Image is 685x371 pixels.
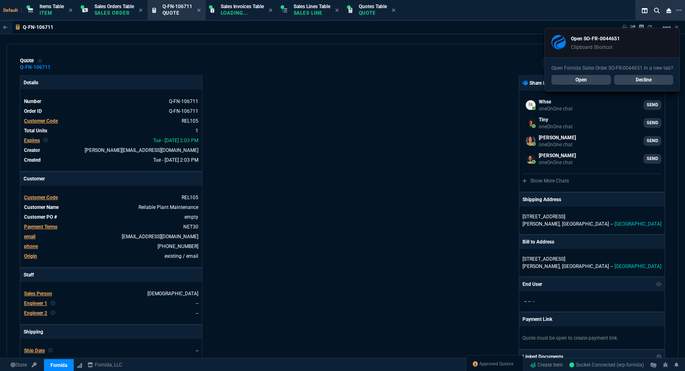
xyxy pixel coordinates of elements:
[24,203,199,211] tr: undefined
[24,347,199,355] tr: undefined
[138,204,198,210] a: Reliable Plant Maintenance
[147,291,198,296] a: [DEMOGRAPHIC_DATA]
[85,147,198,153] span: sarah.costa@fornida.com
[359,10,387,16] p: Quote
[139,7,143,14] nx-icon: Close Tab
[24,309,199,317] tr: undefined
[221,10,261,16] p: Loading...
[532,299,535,304] span: --
[153,157,198,163] span: 2025-08-19T14:03:15.835Z
[24,138,40,143] span: Expires
[392,7,395,14] nx-icon: Close Tab
[24,234,35,239] span: email
[195,128,198,134] span: 1
[184,214,198,220] a: empty
[335,7,339,14] nx-icon: Close Tab
[40,10,64,16] p: Item
[527,359,566,371] a: Create Item
[24,223,199,231] tr: undefined
[29,361,39,369] a: API TOKEN
[153,138,198,143] span: 2025-09-02T14:03:15.835Z
[3,8,22,13] span: Default
[24,204,59,210] span: Customer Name
[24,233,199,241] tr: danaj@rpmaint.net
[639,6,651,15] nx-icon: Split Panels
[182,118,198,124] a: REL105
[523,178,569,184] a: Show More Chats
[40,4,64,9] span: Items Table
[20,76,202,90] p: Details
[162,4,192,9] span: Q-FN-106711
[20,172,202,186] p: Customer
[37,57,43,64] div: Add to Watchlist
[24,108,42,114] span: Order ID
[24,117,199,125] tr: undefined
[651,6,663,15] nx-icon: Search
[94,4,134,9] span: Sales Orders Table
[24,195,58,200] span: Customer Code
[3,24,8,30] nx-icon: Back to Table
[615,263,661,269] span: [GEOGRAPHIC_DATA]
[24,128,47,134] span: Total Units
[523,79,552,87] p: Share Link
[643,118,661,128] a: SEND
[523,133,661,149] a: fiona.rossi@fornida.com
[50,310,55,317] nx-icon: Clear selected rep
[24,157,41,163] span: Created
[24,214,57,220] span: Customer PO #
[539,141,576,148] p: oneOnOne chat
[20,67,50,68] a: Q-FN-106711
[169,108,198,114] a: See Marketplace Order
[24,244,38,249] span: phone
[523,196,561,203] p: Shipping Address
[196,301,198,306] a: --
[562,221,609,227] span: [GEOGRAPHIC_DATA]
[183,224,198,230] a: NET30
[523,151,661,167] a: Brian.Over@fornida.com
[539,152,576,159] p: [PERSON_NAME]
[162,10,192,16] p: Quote
[569,361,644,369] a: QtKG7rEWHUDWXfieAACM
[221,4,264,9] span: Sales Invoices Table
[20,268,202,282] p: Staff
[23,24,53,31] p: Q-FN-106711
[69,7,72,14] nx-icon: Close Tab
[24,127,199,135] tr: undefined
[197,7,201,14] nx-icon: Close Tab
[539,134,576,141] p: [PERSON_NAME]
[20,325,202,339] p: Shipping
[182,195,198,200] span: REL105
[24,290,199,298] tr: undefined
[551,75,611,85] a: Open
[24,97,199,105] tr: See Marketplace Order
[122,234,198,239] a: [EMAIL_ADDRESS][DOMAIN_NAME]
[643,136,661,146] a: SEND
[24,147,40,153] span: Creator
[643,154,661,164] a: SEND
[24,193,199,202] tr: undefined
[523,213,661,220] p: [STREET_ADDRESS]
[614,75,674,85] a: Decline
[94,10,134,16] p: Sales Order
[24,252,199,260] tr: undefined
[571,35,620,42] p: Open SO-FR-0044651
[294,10,330,16] p: Sales Line
[8,361,29,369] a: Global State
[24,107,199,115] tr: See Marketplace Order
[523,263,560,269] span: [PERSON_NAME],
[24,156,199,164] tr: undefined
[85,361,125,369] a: msbcCompanyName
[523,255,661,263] p: [STREET_ADDRESS]
[24,224,57,230] span: Payment Terms
[48,347,53,354] nx-icon: Clear selected rep
[523,281,542,288] p: End User
[676,7,682,14] nx-icon: Open New Tab
[359,4,387,9] span: Quotes Table
[24,310,47,316] span: Engineer 2
[24,146,199,154] tr: undefined
[539,116,573,123] p: Tiny
[24,213,199,221] tr: undefined
[656,281,662,288] nx-icon: Show/Hide End User to Customer
[165,253,198,259] span: existing / email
